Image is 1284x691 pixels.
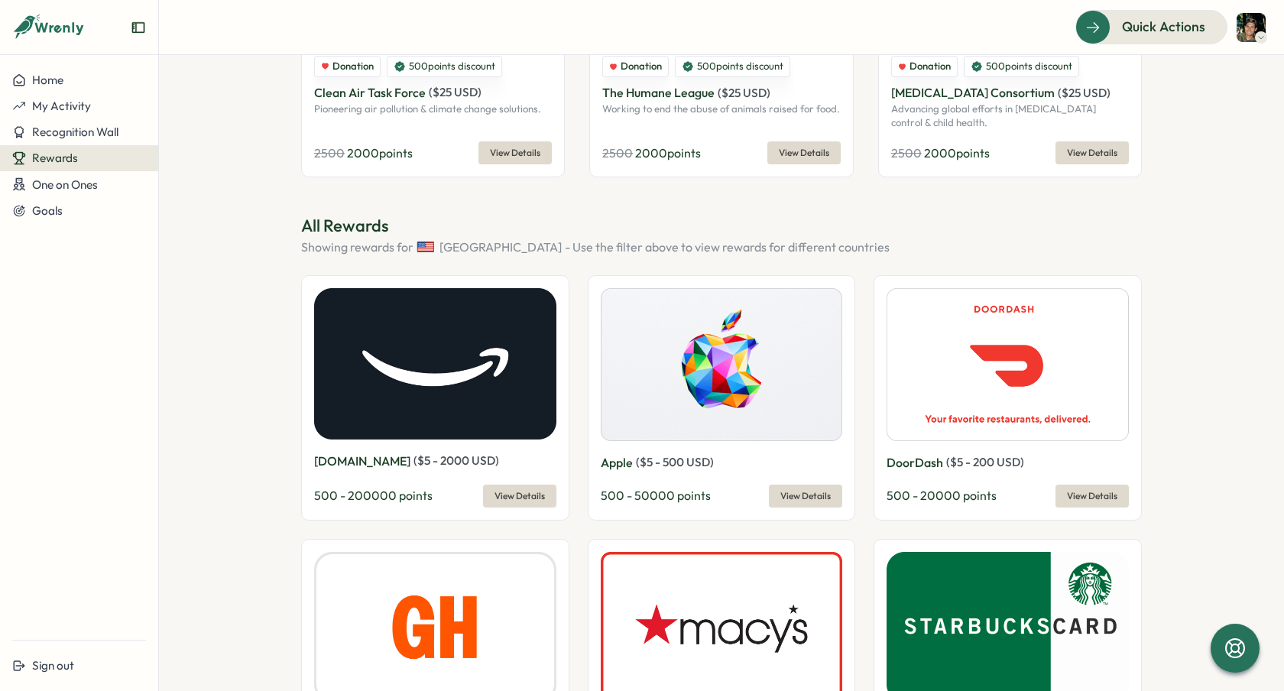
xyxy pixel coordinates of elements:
[1237,13,1266,42] img: Ethan Elisara
[891,102,1129,129] p: Advancing global efforts in [MEDICAL_DATA] control & child health.
[891,83,1055,102] p: [MEDICAL_DATA] Consortium
[32,203,63,218] span: Goals
[1055,485,1129,508] button: View Details
[601,488,711,503] span: 500 - 50000 points
[909,60,951,73] span: Donation
[602,83,715,102] p: The Humane League
[429,85,481,99] span: ( $ 25 USD )
[417,238,435,256] img: United States
[32,658,74,673] span: Sign out
[1058,86,1111,100] span: ( $ 25 USD )
[767,141,841,164] button: View Details
[314,452,410,471] p: [DOMAIN_NAME]
[483,485,556,508] button: View Details
[887,453,943,472] p: DoorDash
[602,145,633,161] span: 2500
[301,238,413,257] span: Showing rewards for
[32,177,98,192] span: One on Ones
[964,56,1079,77] div: 500 points discount
[780,485,831,507] span: View Details
[887,488,997,503] span: 500 - 20000 points
[887,288,1129,441] img: DoorDash
[490,142,540,164] span: View Details
[494,485,545,507] span: View Details
[314,145,345,161] span: 2500
[32,125,118,139] span: Recognition Wall
[314,488,433,503] span: 500 - 200000 points
[301,214,1142,238] p: All Rewards
[891,145,922,161] span: 2500
[32,151,78,165] span: Rewards
[636,455,714,469] span: ( $ 5 - 500 USD )
[621,60,662,73] span: Donation
[413,453,499,468] span: ( $ 5 - 2000 USD )
[314,102,552,116] p: Pioneering air pollution & climate change solutions.
[131,20,146,35] button: Expand sidebar
[718,86,770,100] span: ( $ 25 USD )
[32,99,91,113] span: My Activity
[387,56,502,77] div: 500 points discount
[314,83,426,102] p: Clean Air Task Force
[635,145,701,161] span: 2000 points
[1067,142,1117,164] span: View Details
[946,455,1024,469] span: ( $ 5 - 200 USD )
[439,238,562,257] span: [GEOGRAPHIC_DATA]
[769,485,842,508] button: View Details
[314,288,556,440] img: Amazon.com
[565,238,890,257] span: - Use the filter above to view rewards for different countries
[1067,485,1117,507] span: View Details
[779,142,829,164] span: View Details
[601,453,633,472] p: Apple
[32,73,63,87] span: Home
[602,102,840,116] p: Working to end the abuse of animals raised for food.
[1055,141,1129,164] button: View Details
[1075,10,1227,44] button: Quick Actions
[478,141,552,164] button: View Details
[1122,17,1205,37] span: Quick Actions
[675,56,790,77] div: 500 points discount
[601,288,843,441] img: Apple
[347,145,413,161] span: 2000 points
[924,145,990,161] span: 2000 points
[332,60,374,73] span: Donation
